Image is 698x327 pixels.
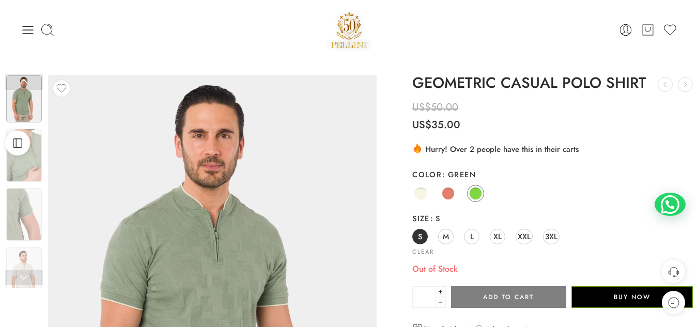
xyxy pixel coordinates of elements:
span: Green [442,169,476,180]
bdi: 35.00 [412,117,460,132]
span: XXL [518,229,531,243]
a: Pellini - [327,8,371,52]
h1: GEOMETRIC CASUAL POLO SHIRT [412,75,693,91]
a: M [438,229,454,244]
a: Cart [641,23,655,37]
span: L [470,229,474,243]
img: Artboard 2-12 [6,129,42,182]
a: XL [490,229,505,244]
button: Add to cart [451,286,566,308]
a: Wishlist [663,23,677,37]
span: XL [493,229,502,243]
img: Pellini [327,8,371,52]
input: Product quantity [412,286,436,308]
p: Out of Stock [412,262,693,276]
label: Size [412,213,693,224]
a: L [464,229,479,244]
a: XXL [516,229,533,244]
bdi: 50.00 [412,100,458,115]
label: Color [412,169,693,180]
img: Artboard 2-12 [6,247,42,300]
span: M [443,229,449,243]
span: S [418,229,422,243]
span: 3XL [545,229,557,243]
a: Clear options [412,249,434,255]
a: S [412,229,428,244]
span: US$ [412,117,431,132]
div: Hurry! Over 2 people have this in their carts [412,143,693,155]
img: Artboard 2-12 [6,75,42,122]
a: 3XL [543,229,560,244]
a: Login / Register [618,23,633,37]
span: S [430,213,441,224]
button: Buy Now [571,286,693,308]
span: US$ [412,100,431,115]
img: Artboard 2-12 [6,188,42,241]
